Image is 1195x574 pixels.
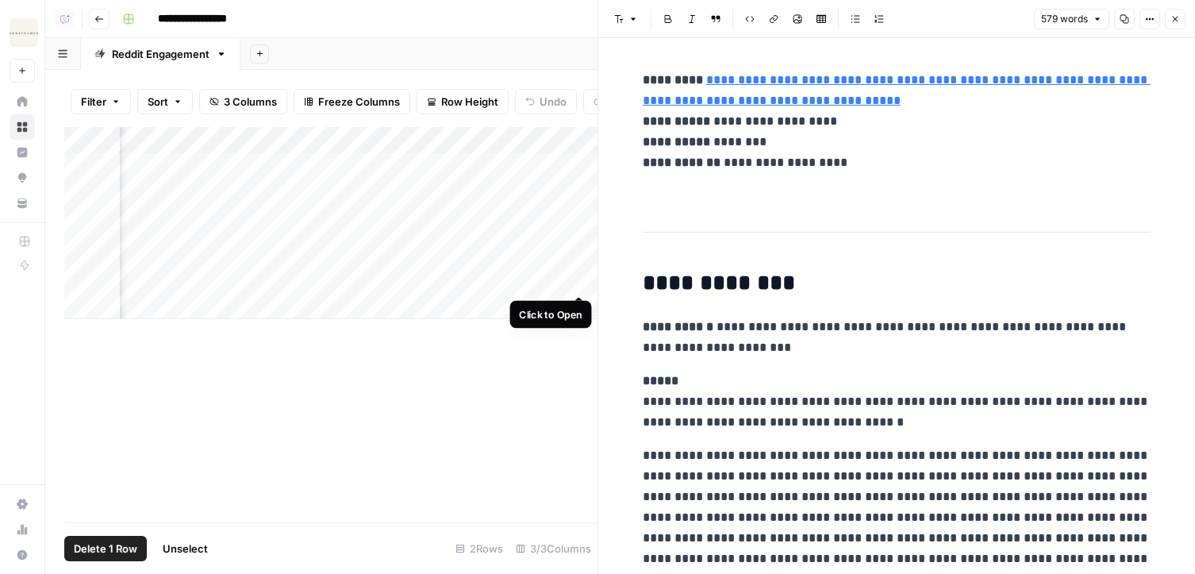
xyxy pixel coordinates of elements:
[81,38,240,70] a: Reddit Engagement
[10,89,35,114] a: Home
[509,536,597,561] div: 3/3 Columns
[449,536,509,561] div: 2 Rows
[224,94,277,110] span: 3 Columns
[153,536,217,561] button: Unselect
[10,491,35,517] a: Settings
[10,13,35,52] button: Workspace: NewlyNamed
[163,541,208,557] span: Unselect
[10,114,35,140] a: Browse
[417,89,509,114] button: Row Height
[74,541,137,557] span: Delete 1 Row
[10,517,35,542] a: Usage
[10,191,35,216] a: Your Data
[199,89,287,114] button: 3 Columns
[318,94,400,110] span: Freeze Columns
[1041,12,1088,26] span: 579 words
[441,94,498,110] span: Row Height
[1034,9,1109,29] button: 579 words
[515,89,577,114] button: Undo
[10,165,35,191] a: Opportunities
[540,94,567,110] span: Undo
[10,18,38,47] img: NewlyNamed Logo
[148,94,168,110] span: Sort
[112,46,209,62] div: Reddit Engagement
[10,140,35,165] a: Insights
[81,94,106,110] span: Filter
[64,536,147,561] button: Delete 1 Row
[10,542,35,568] button: Help + Support
[519,306,582,322] div: Click to Open
[294,89,410,114] button: Freeze Columns
[71,89,131,114] button: Filter
[137,89,193,114] button: Sort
